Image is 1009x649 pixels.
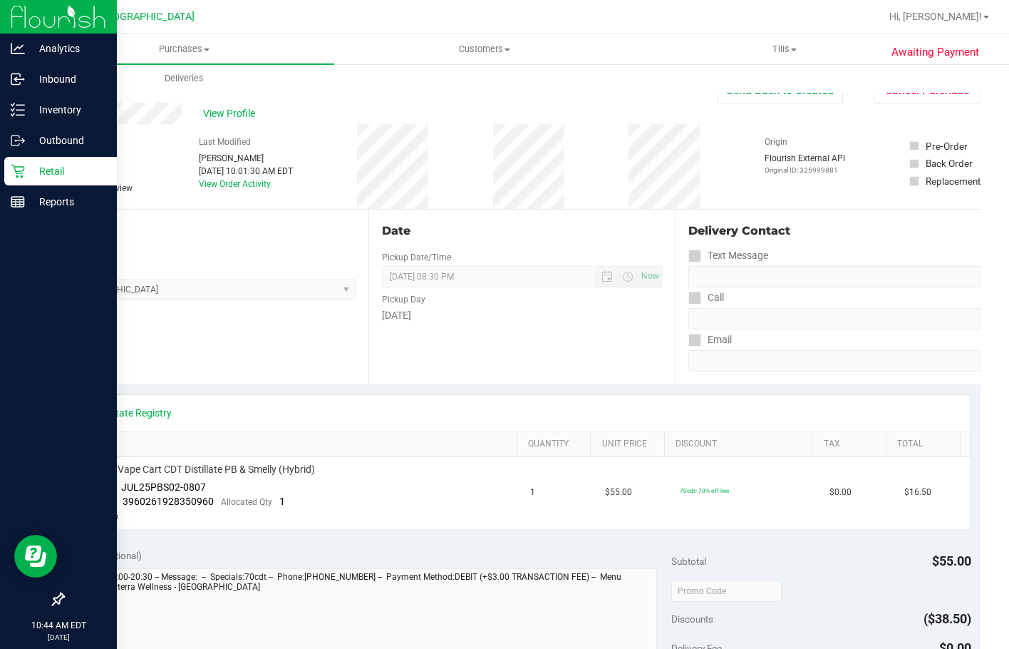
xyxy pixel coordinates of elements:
[904,486,931,499] span: $16.50
[25,132,110,149] p: Outbound
[676,439,807,450] a: Discount
[123,496,214,507] span: 3960261928350960
[605,486,632,499] span: $55.00
[926,174,980,188] div: Replacement
[11,41,25,56] inline-svg: Analytics
[926,139,968,153] div: Pre-Order
[765,152,845,175] div: Flourish External API
[932,553,971,568] span: $55.00
[891,44,979,61] span: Awaiting Payment
[6,619,110,632] p: 10:44 AM EDT
[680,487,729,494] span: 70cdt: 70% off line
[382,293,425,306] label: Pickup Day
[121,481,206,493] span: JUL25PBS02-0807
[199,165,293,178] div: [DATE] 10:01:30 AM EDT
[382,251,451,264] label: Pickup Date/Time
[199,179,271,189] a: View Order Activity
[688,287,724,308] label: Call
[11,164,25,178] inline-svg: Retail
[279,496,285,507] span: 1
[221,497,272,507] span: Allocated Qty
[63,223,356,240] div: Location
[84,439,511,450] a: SKU
[34,63,334,93] a: Deliveries
[889,11,982,22] span: Hi, [PERSON_NAME]!
[382,223,661,240] div: Date
[897,439,954,450] a: Total
[25,101,110,118] p: Inventory
[25,163,110,180] p: Retail
[86,406,172,420] a: View State Registry
[671,581,782,602] input: Promo Code
[334,34,634,64] a: Customers
[203,106,260,121] span: View Profile
[11,195,25,209] inline-svg: Reports
[671,556,706,567] span: Subtotal
[6,632,110,643] p: [DATE]
[34,43,334,56] span: Purchases
[199,136,251,148] label: Last Modified
[635,43,933,56] span: Tills
[688,245,768,266] label: Text Message
[82,463,315,476] span: FT 0.5g Vape Cart CDT Distillate PB & Smelly (Hybrid)
[34,34,334,64] a: Purchases
[602,439,659,450] a: Unit Price
[25,40,110,57] p: Analytics
[765,165,845,175] p: Original ID: 325999881
[923,611,971,626] span: ($38.50)
[688,223,980,240] div: Delivery Contact
[829,486,852,499] span: $0.00
[97,11,195,23] span: [GEOGRAPHIC_DATA]
[671,606,713,632] span: Discounts
[528,439,585,450] a: Quantity
[926,156,973,170] div: Back Order
[688,266,980,287] input: Format: (999) 999-9999
[765,136,787,148] label: Origin
[14,535,57,578] iframe: Resource center
[335,43,633,56] span: Customers
[634,34,934,64] a: Tills
[25,193,110,210] p: Reports
[11,103,25,117] inline-svg: Inventory
[382,308,661,323] div: [DATE]
[688,308,980,329] input: Format: (999) 999-9999
[824,439,881,450] a: Tax
[530,486,535,499] span: 1
[11,133,25,148] inline-svg: Outbound
[25,71,110,88] p: Inbound
[688,329,732,350] label: Email
[199,152,293,165] div: [PERSON_NAME]
[11,72,25,86] inline-svg: Inbound
[145,72,223,85] span: Deliveries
